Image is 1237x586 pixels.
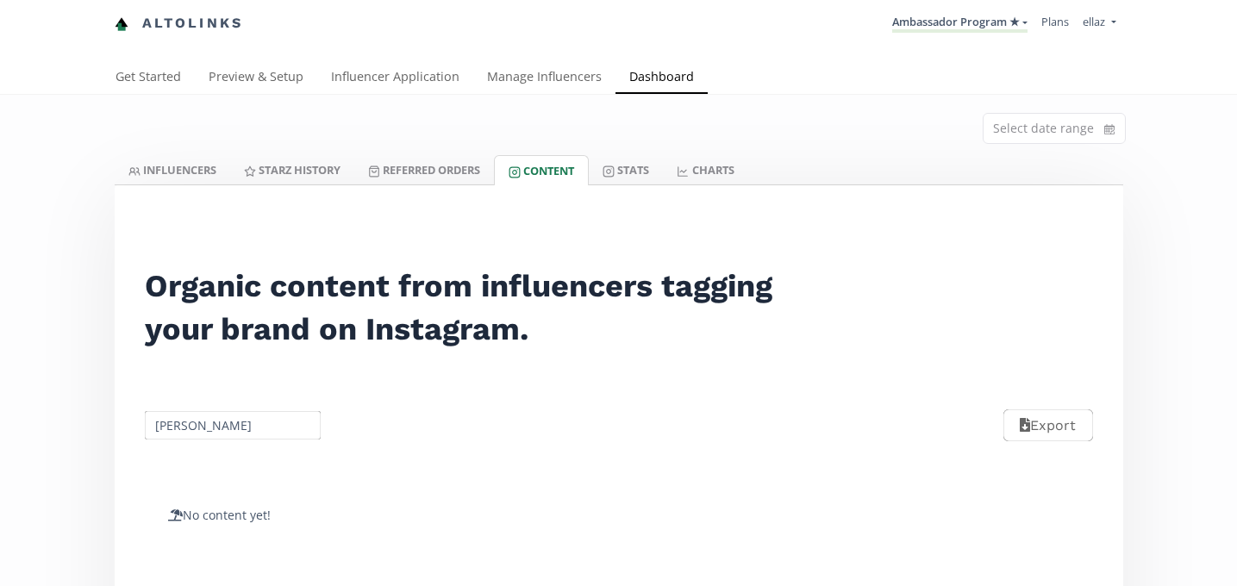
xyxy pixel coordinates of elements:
a: Altolinks [115,9,244,38]
a: CHARTS [663,155,747,184]
p: No content yet! [168,507,858,524]
input: All influencers [142,408,324,442]
a: Plans [1041,14,1069,29]
span: ellaz [1083,14,1105,29]
a: ellaz [1083,14,1115,34]
a: INFLUENCERS [115,155,230,184]
a: Starz HISTORY [230,155,354,184]
a: Manage Influencers [473,61,615,96]
a: Influencer Application [317,61,473,96]
a: Preview & Setup [195,61,317,96]
a: Stats [589,155,663,184]
a: Content [494,155,589,185]
a: Get Started [102,61,195,96]
iframe: chat widget [17,17,72,69]
a: Dashboard [615,61,708,96]
svg: calendar [1104,121,1115,138]
a: Ambassador Program ★ [892,14,1028,33]
h2: Organic content from influencers tagging your brand on Instagram. [145,265,795,351]
button: Export [1003,409,1092,441]
img: favicon-32x32.png [115,17,128,31]
a: Referred Orders [354,155,494,184]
